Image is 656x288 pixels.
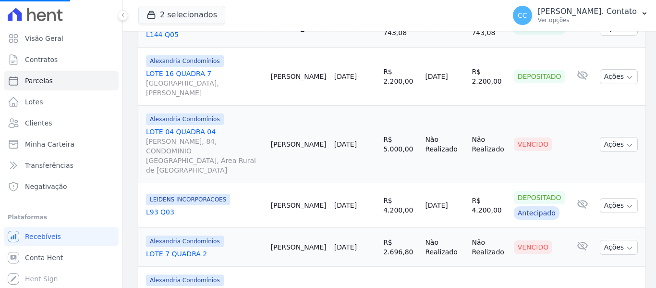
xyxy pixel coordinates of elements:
[334,140,357,148] a: [DATE]
[600,198,638,213] button: Ações
[514,70,565,83] div: Depositado
[25,118,52,128] span: Clientes
[138,6,225,24] button: 2 selecionados
[4,227,119,246] a: Recebíveis
[25,139,74,149] span: Minha Carteira
[146,249,263,259] a: LOTE 7 QUADRA 2
[267,183,330,228] td: [PERSON_NAME]
[600,137,638,152] button: Ações
[146,207,263,217] a: L93 Q03
[538,7,637,16] p: [PERSON_NAME]. Contato
[4,156,119,175] a: Transferências
[600,240,638,255] button: Ações
[468,183,510,228] td: R$ 4.200,00
[514,240,553,254] div: Vencido
[4,71,119,90] a: Parcelas
[505,2,656,29] button: CC [PERSON_NAME]. Contato Ver opções
[334,243,357,251] a: [DATE]
[4,50,119,69] a: Contratos
[25,182,67,191] span: Negativação
[4,248,119,267] a: Conta Hent
[518,12,527,19] span: CC
[421,228,468,267] td: Não Realizado
[146,275,224,286] span: Alexandria Condomínios
[25,161,73,170] span: Transferências
[25,55,58,64] span: Contratos
[146,127,263,175] a: LOTE 04 QUADRA 04[PERSON_NAME], 84, CONDOMINIO [GEOGRAPHIC_DATA], Área Rural de [GEOGRAPHIC_DATA]
[468,228,510,267] td: Não Realizado
[267,228,330,267] td: [PERSON_NAME]
[379,106,421,183] td: R$ 5.000,00
[4,113,119,133] a: Clientes
[4,92,119,112] a: Lotes
[25,253,63,263] span: Conta Hent
[379,183,421,228] td: R$ 4.200,00
[421,48,468,106] td: [DATE]
[334,73,357,80] a: [DATE]
[514,191,565,204] div: Depositado
[146,194,230,205] span: LEIDENS INCORPORACOES
[8,212,115,223] div: Plataformas
[421,183,468,228] td: [DATE]
[538,16,637,24] p: Ver opções
[421,106,468,183] td: Não Realizado
[379,48,421,106] td: R$ 2.200,00
[4,135,119,154] a: Minha Carteira
[267,48,330,106] td: [PERSON_NAME]
[146,113,224,125] span: Alexandria Condomínios
[334,201,357,209] a: [DATE]
[468,106,510,183] td: Não Realizado
[25,34,63,43] span: Visão Geral
[468,48,510,106] td: R$ 2.200,00
[146,137,263,175] span: [PERSON_NAME], 84, CONDOMINIO [GEOGRAPHIC_DATA], Área Rural de [GEOGRAPHIC_DATA]
[146,55,224,67] span: Alexandria Condomínios
[514,138,553,151] div: Vencido
[146,30,263,39] a: L144 Q05
[25,232,61,241] span: Recebíveis
[25,76,53,86] span: Parcelas
[146,78,263,98] span: [GEOGRAPHIC_DATA], [PERSON_NAME]
[514,206,559,220] div: Antecipado
[146,236,224,247] span: Alexandria Condomínios
[146,69,263,98] a: LOTE 16 QUADRA 7[GEOGRAPHIC_DATA], [PERSON_NAME]
[25,97,43,107] span: Lotes
[4,177,119,196] a: Negativação
[600,69,638,84] button: Ações
[379,228,421,267] td: R$ 2.696,80
[4,29,119,48] a: Visão Geral
[267,106,330,183] td: [PERSON_NAME]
